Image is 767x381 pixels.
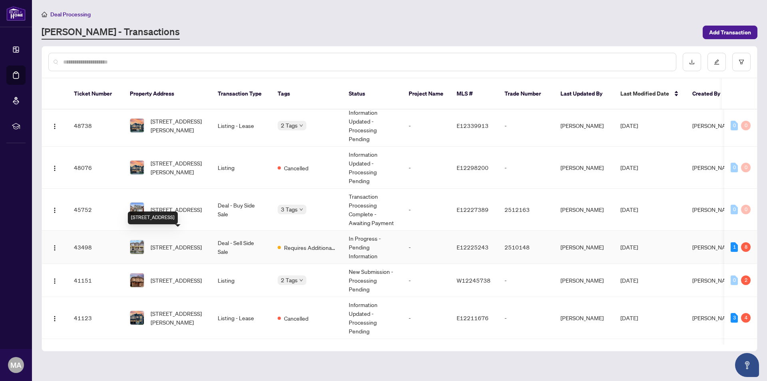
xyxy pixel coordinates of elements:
[52,245,58,251] img: Logo
[130,119,144,132] img: thumbnail-img
[402,339,450,381] td: -
[731,205,738,214] div: 0
[271,78,342,110] th: Tags
[68,339,123,381] td: 40576
[48,161,61,174] button: Logo
[342,297,402,339] td: Information Updated - Processing Pending
[402,105,450,147] td: -
[211,231,271,264] td: Deal - Sell Side Sale
[732,53,751,71] button: filter
[498,297,554,339] td: -
[42,12,47,17] span: home
[554,147,614,189] td: [PERSON_NAME]
[42,25,180,40] a: [PERSON_NAME] - Transactions
[709,26,751,39] span: Add Transaction
[457,314,489,321] span: E12211676
[498,231,554,264] td: 2510148
[68,189,123,231] td: 45752
[281,275,298,285] span: 2 Tags
[68,105,123,147] td: 48738
[402,78,450,110] th: Project Name
[128,211,178,224] div: [STREET_ADDRESS]
[457,206,489,213] span: E12227389
[342,147,402,189] td: Information Updated - Processing Pending
[620,164,638,171] span: [DATE]
[620,314,638,321] span: [DATE]
[211,339,271,381] td: Listing
[692,164,735,171] span: [PERSON_NAME]
[48,274,61,287] button: Logo
[620,122,638,129] span: [DATE]
[498,189,554,231] td: 2512163
[741,313,751,323] div: 4
[450,78,498,110] th: MLS #
[457,122,489,129] span: E12339913
[731,313,738,323] div: 3
[52,315,58,322] img: Logo
[714,59,719,65] span: edit
[281,121,298,130] span: 2 Tags
[402,147,450,189] td: -
[620,243,638,251] span: [DATE]
[554,189,614,231] td: [PERSON_NAME]
[151,159,205,176] span: [STREET_ADDRESS][PERSON_NAME]
[130,203,144,216] img: thumbnail-img
[342,231,402,264] td: In Progress - Pending Information
[692,277,735,284] span: [PERSON_NAME]
[731,121,738,130] div: 0
[402,264,450,297] td: -
[299,207,303,211] span: down
[457,243,489,251] span: E12225243
[342,264,402,297] td: New Submission - Processing Pending
[402,189,450,231] td: -
[68,147,123,189] td: 48076
[554,339,614,381] td: [PERSON_NAME]
[457,277,491,284] span: W12245738
[692,206,735,213] span: [PERSON_NAME]
[741,275,751,285] div: 2
[741,121,751,130] div: 0
[68,78,123,110] th: Ticket Number
[703,26,757,39] button: Add Transaction
[52,278,58,284] img: Logo
[211,264,271,297] td: Listing
[52,165,58,172] img: Logo
[683,53,701,71] button: download
[620,89,669,98] span: Last Modified Date
[284,164,308,172] span: Cancelled
[284,314,308,323] span: Cancelled
[686,78,734,110] th: Created By
[10,359,22,371] span: MA
[739,59,744,65] span: filter
[554,297,614,339] td: [PERSON_NAME]
[498,78,554,110] th: Trade Number
[48,119,61,132] button: Logo
[692,314,735,321] span: [PERSON_NAME]
[342,339,402,381] td: Information Updated - Processing Pending
[151,117,205,134] span: [STREET_ADDRESS][PERSON_NAME]
[498,264,554,297] td: -
[457,164,489,171] span: E12298200
[402,231,450,264] td: -
[151,276,202,285] span: [STREET_ADDRESS]
[554,264,614,297] td: [PERSON_NAME]
[498,339,554,381] td: 2510148
[48,203,61,216] button: Logo
[554,78,614,110] th: Last Updated By
[731,163,738,172] div: 0
[284,243,336,252] span: Requires Additional Docs
[52,207,58,213] img: Logo
[211,297,271,339] td: Listing - Lease
[151,205,202,214] span: [STREET_ADDRESS]
[498,105,554,147] td: -
[741,205,751,214] div: 0
[692,243,735,251] span: [PERSON_NAME]
[707,53,726,71] button: edit
[741,163,751,172] div: 0
[402,297,450,339] td: -
[211,78,271,110] th: Transaction Type
[342,78,402,110] th: Status
[689,59,695,65] span: download
[731,275,738,285] div: 0
[48,241,61,253] button: Logo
